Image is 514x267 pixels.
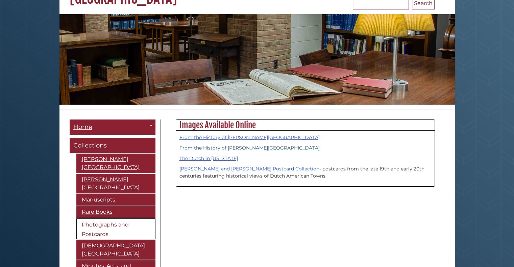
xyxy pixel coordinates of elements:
[179,134,320,140] a: From the History of [PERSON_NAME][GEOGRAPHIC_DATA]
[179,166,319,172] a: [PERSON_NAME] and [PERSON_NAME] Postcard Collection
[70,138,155,153] a: Collections
[76,206,155,218] a: Rare Books
[76,154,155,173] a: [PERSON_NAME][GEOGRAPHIC_DATA]
[76,174,155,193] a: [PERSON_NAME][GEOGRAPHIC_DATA]
[76,194,155,206] a: Manuscripts
[179,165,431,180] p: - postcards from the late 19th and early 20th centuries featuring historical views of Dutch Ameri...
[76,240,155,260] a: [DEMOGRAPHIC_DATA][GEOGRAPHIC_DATA]
[70,119,155,135] a: Home
[176,120,435,131] h2: Images Available Online
[179,155,238,161] a: The Dutch in [US_STATE]
[73,142,107,149] span: Collections
[76,218,155,239] a: Photographs and Postcards
[179,145,320,151] a: From the History of [PERSON_NAME][GEOGRAPHIC_DATA]
[73,123,92,131] span: Home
